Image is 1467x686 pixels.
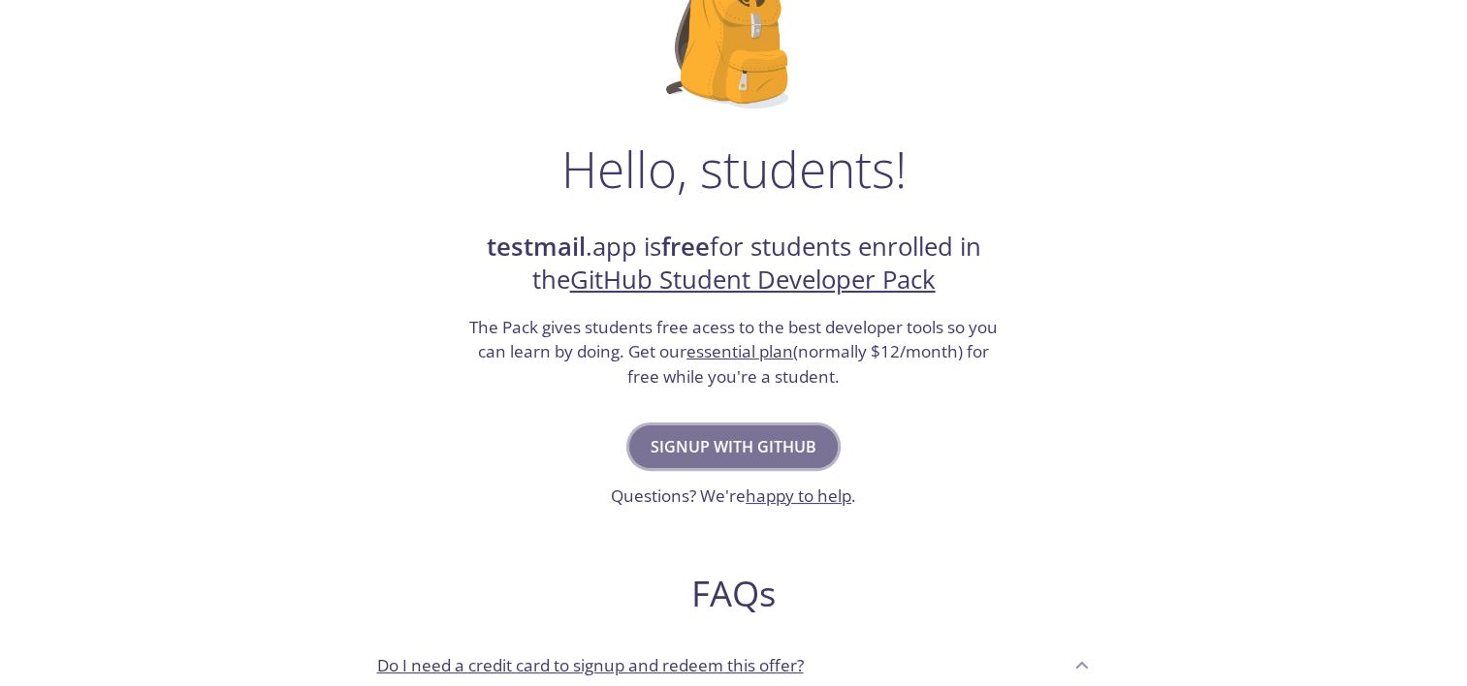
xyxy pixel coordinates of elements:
strong: free [661,230,710,264]
a: essential plan [686,340,793,362]
a: GitHub Student Developer Pack [570,263,936,296]
strong: testmail [487,230,586,264]
p: Do I need a credit card to signup and redeem this offer? [377,653,804,678]
h2: FAQs [362,572,1106,615]
h3: Questions? We're . [611,483,856,509]
button: Signup with GitHub [629,425,838,468]
h2: .app is for students enrolled in the [467,231,1001,297]
span: Signup with GitHub [651,433,816,460]
h3: The Pack gives students free acess to the best developer tools so you can learn by doing. Get our... [467,315,1001,390]
h1: Hello, students! [561,140,907,198]
a: happy to help [746,484,851,507]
